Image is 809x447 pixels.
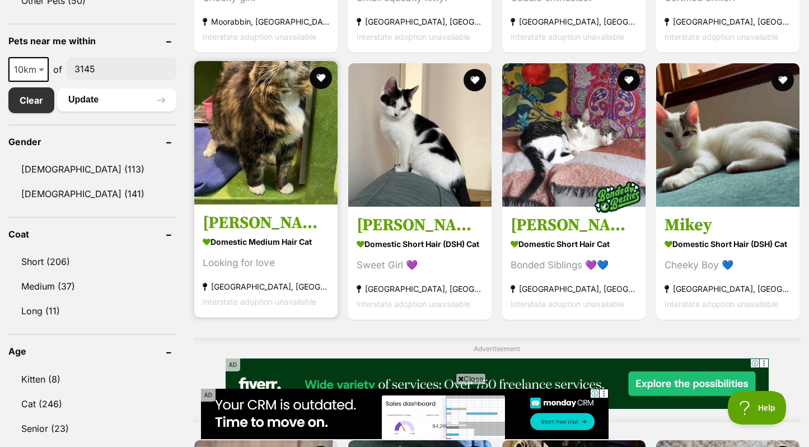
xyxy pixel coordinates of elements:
img: Mikey - Domestic Short Hair (DSH) Cat [656,63,799,207]
strong: Domestic Short Hair (DSH) Cat [357,236,483,252]
h3: [PERSON_NAME] 🌺 [357,215,483,236]
a: Senior (23) [8,417,176,440]
strong: [GEOGRAPHIC_DATA], [GEOGRAPHIC_DATA] [511,14,637,29]
h3: [PERSON_NAME] & Rupertt 💜 [511,215,637,236]
div: Sweet Girl 💜 [357,258,483,273]
span: Interstate adoption unavailable [665,32,778,41]
span: Interstate adoption unavailable [511,299,624,309]
a: [DEMOGRAPHIC_DATA] (141) [8,182,176,206]
a: Clear [8,87,54,113]
span: of [53,63,62,76]
div: Advertisement [193,338,801,422]
strong: [GEOGRAPHIC_DATA], [GEOGRAPHIC_DATA] [357,281,483,296]
a: [PERSON_NAME] Domestic Medium Hair Cat Looking for love [GEOGRAPHIC_DATA], [GEOGRAPHIC_DATA] Inte... [194,204,338,318]
header: Age [8,346,176,356]
header: Pets near me within [8,36,176,46]
a: Medium (37) [8,274,176,298]
strong: Moorabbin, [GEOGRAPHIC_DATA] [203,14,329,29]
img: Mimi - Domestic Medium Hair Cat [194,61,338,204]
button: favourite [464,69,486,91]
img: bonded besties [590,169,646,225]
header: Gender [8,137,176,147]
strong: Domestic Short Hair Cat [511,236,637,252]
span: 10km [10,62,48,77]
span: Interstate adoption unavailable [203,32,316,41]
span: Interstate adoption unavailable [357,299,470,309]
button: favourite [310,67,332,89]
div: Looking for love [203,255,329,271]
a: Long (11) [8,299,176,323]
a: [PERSON_NAME] 🌺 Domestic Short Hair (DSH) Cat Sweet Girl 💜 [GEOGRAPHIC_DATA], [GEOGRAPHIC_DATA] I... [348,206,492,320]
input: postcode [67,58,176,80]
span: Interstate adoption unavailable [511,32,624,41]
strong: [GEOGRAPHIC_DATA], [GEOGRAPHIC_DATA] [203,279,329,294]
img: Millicent & Rupertt 💜 - Domestic Short Hair Cat [502,63,646,207]
div: Bonded Siblings 💜💙 [511,258,637,273]
strong: Domestic Short Hair (DSH) Cat [665,236,791,252]
h3: Mikey [665,215,791,236]
button: Update [57,89,176,111]
a: Short (206) [8,250,176,273]
strong: [GEOGRAPHIC_DATA], [GEOGRAPHIC_DATA] [357,14,483,29]
span: AD [226,358,240,371]
strong: [GEOGRAPHIC_DATA], [GEOGRAPHIC_DATA] [665,281,791,296]
a: [DEMOGRAPHIC_DATA] (113) [8,157,176,181]
span: Close [456,373,486,384]
a: Kitten (8) [8,367,176,391]
iframe: Help Scout Beacon - Open [728,391,787,425]
header: Coat [8,229,176,239]
span: Interstate adoption unavailable [357,32,470,41]
strong: [GEOGRAPHIC_DATA], [GEOGRAPHIC_DATA] [665,14,791,29]
img: Mindy 🌺 - Domestic Short Hair (DSH) Cat [348,63,492,207]
span: 10km [8,57,49,82]
strong: [GEOGRAPHIC_DATA], [GEOGRAPHIC_DATA] [511,281,637,296]
span: AD [201,389,216,402]
button: favourite [618,69,640,91]
a: Mikey Domestic Short Hair (DSH) Cat Cheeky Boy 💙 [GEOGRAPHIC_DATA], [GEOGRAPHIC_DATA] Interstate ... [656,206,799,320]
div: Cheeky Boy 💙 [665,258,791,273]
span: Interstate adoption unavailable [665,299,778,309]
a: [PERSON_NAME] & Rupertt 💜 Domestic Short Hair Cat Bonded Siblings 💜💙 [GEOGRAPHIC_DATA], [GEOGRAPH... [502,206,646,320]
h3: [PERSON_NAME] [203,212,329,234]
button: favourite [771,69,794,91]
span: Interstate adoption unavailable [203,297,316,306]
a: Cat (246) [8,392,176,416]
strong: Domestic Medium Hair Cat [203,234,329,250]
